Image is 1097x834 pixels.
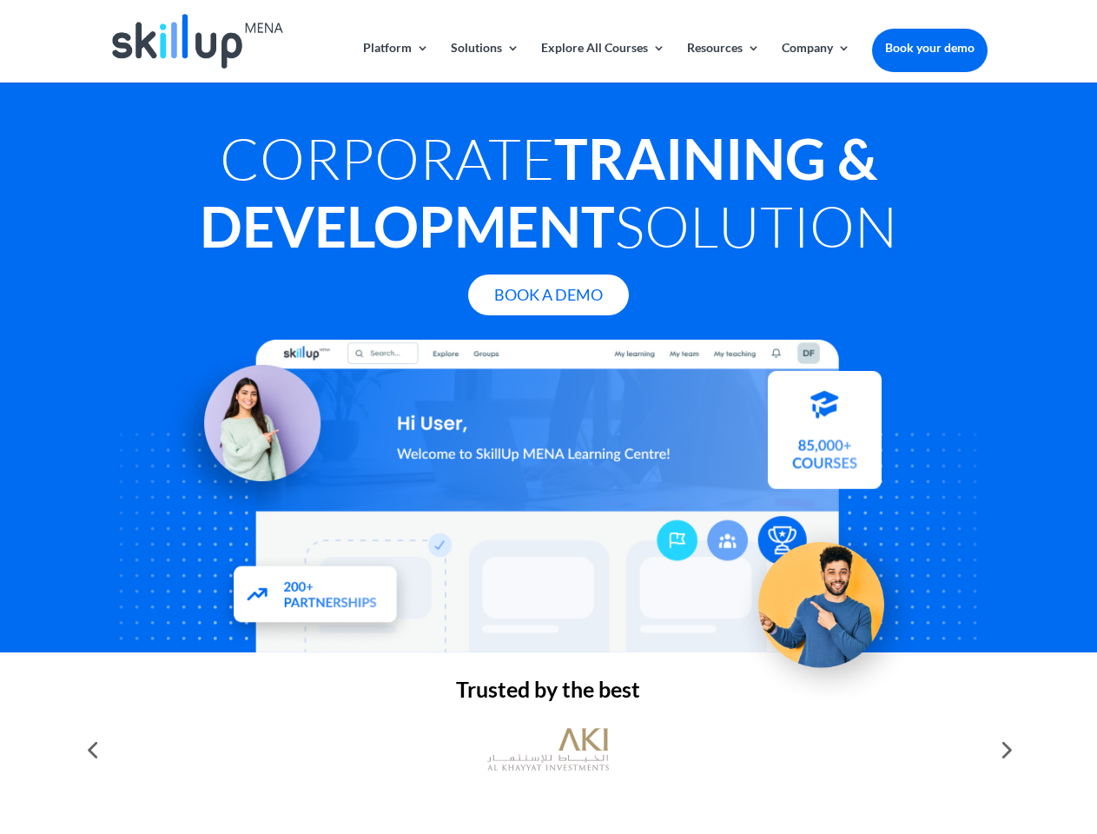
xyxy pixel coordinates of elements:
[541,42,665,83] a: Explore All Courses
[487,719,609,780] img: al khayyat investments logo
[162,346,338,521] img: Learning Management Solution - SkillUp
[733,506,926,698] img: Upskill your workforce - SkillUp
[363,42,429,83] a: Platform
[451,42,519,83] a: Solutions
[768,378,882,496] img: Courses library - SkillUp MENA
[782,42,850,83] a: Company
[468,275,629,315] a: Book A Demo
[872,29,988,67] a: Book your demo
[109,678,987,709] h2: Trusted by the best
[109,124,987,268] h1: Corporate Solution
[215,549,417,644] img: Partners - SkillUp Mena
[200,124,877,260] strong: Training & Development
[687,42,760,83] a: Resources
[808,646,1097,834] iframe: Chat Widget
[112,14,282,69] img: Skillup Mena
